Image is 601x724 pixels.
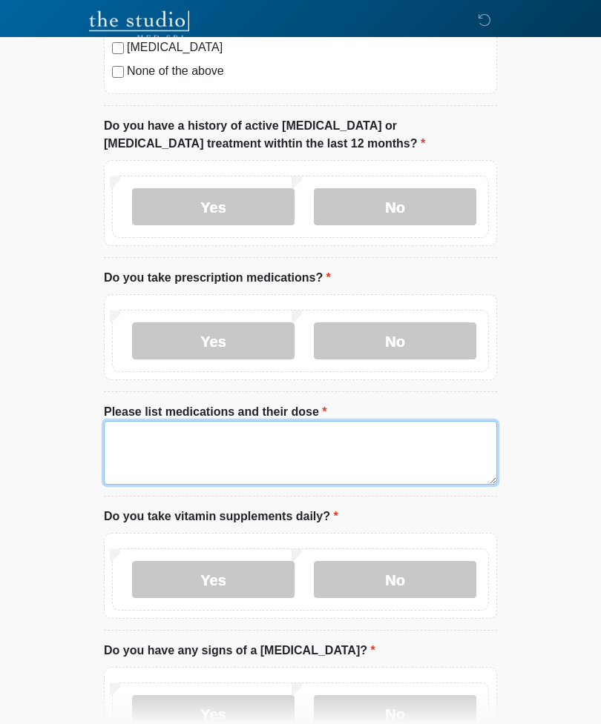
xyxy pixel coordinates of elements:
label: Yes [132,189,295,226]
input: None of the above [112,67,124,79]
label: Please list medications and their dose [104,404,327,422]
label: Do you take vitamin supplements daily? [104,508,338,526]
label: None of the above [127,63,489,81]
img: The Studio Med Spa Logo [89,11,189,41]
label: Do you have a history of active [MEDICAL_DATA] or [MEDICAL_DATA] treatment withtin the last 12 mo... [104,118,497,153]
label: No [314,189,476,226]
label: Yes [132,562,295,599]
label: Do you have any signs of a [MEDICAL_DATA]? [104,642,375,660]
label: No [314,323,476,360]
label: Yes [132,323,295,360]
label: Do you take prescription medications? [104,270,331,288]
label: No [314,562,476,599]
